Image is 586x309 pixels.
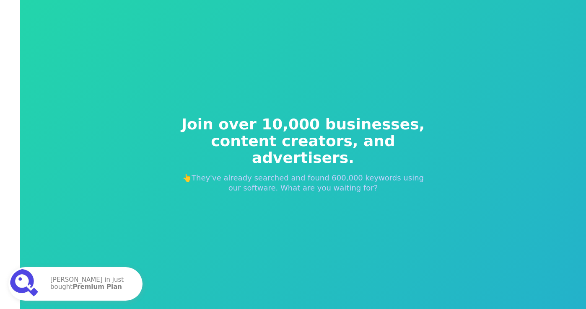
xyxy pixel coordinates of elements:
strong: Premium Plan [73,283,122,291]
p: 👆They've already searched and found 600,000 keywords using our software. What are you waiting for? [176,173,430,193]
span: Join over 10,000 businesses, [176,116,430,133]
p: [PERSON_NAME] in just bought [50,276,134,291]
span: content creators, and advertisers. [176,133,430,166]
img: Premium Plan [10,269,40,299]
